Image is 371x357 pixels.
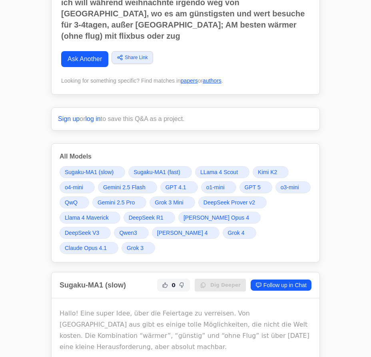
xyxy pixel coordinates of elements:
a: log in [86,115,101,122]
p: Hallo! Eine super Idee, über die Feiertage zu verreisen. Von [GEOGRAPHIC_DATA] aus gibt es einige... [60,308,311,353]
a: LLama 4 Scout [195,166,249,178]
span: Sugaku-MA1 (fast) [134,168,180,176]
a: Ask Another [61,51,108,67]
a: [PERSON_NAME] Opus 4 [178,212,261,224]
span: [PERSON_NAME] Opus 4 [184,214,249,222]
span: Qwen3 [119,229,137,237]
a: Llama 4 Maverick [60,212,120,224]
span: [PERSON_NAME] 4 [157,229,208,237]
a: DeepSeek R1 [124,212,175,224]
a: Grok 3 Mini [150,196,195,208]
h2: Sugaku-MA1 (slow) [60,280,126,291]
span: Grok 3 Mini [155,198,184,206]
a: Qwen3 [114,227,148,239]
span: Llama 4 Maverick [65,214,109,222]
a: [PERSON_NAME] 4 [152,227,219,239]
p: or to save this Q&A as a project. [58,114,313,124]
span: Grok 3 [127,244,144,252]
a: o4-mini [60,181,95,193]
span: o1-mini [206,183,225,191]
a: Grok 3 [122,242,155,254]
span: Gemini 2.5 Flash [103,183,146,191]
span: DeepSeek V3 [65,229,99,237]
span: Sugaku-MA1 (slow) [65,168,114,176]
span: DeepSeek Prover v2 [203,198,255,206]
span: QwQ [65,198,78,206]
span: DeepSeek R1 [129,214,164,222]
a: papers [181,77,198,84]
span: LLama 4 Scout [200,168,238,176]
span: GPT 5 [245,183,261,191]
span: o4-mini [65,183,83,191]
a: Sign up [58,115,80,122]
button: Helpful [160,280,170,290]
a: Gemini 2.5 Pro [92,196,146,208]
a: Sugaku-MA1 (fast) [128,166,192,178]
a: Gemini 2.5 Flash [98,181,157,193]
span: Kimi K2 [258,168,277,176]
a: o3-mini [275,181,311,193]
span: Gemini 2.5 Pro [98,198,135,206]
a: Grok 4 [223,227,256,239]
a: Sugaku-MA1 (slow) [60,166,125,178]
span: o3-mini [281,183,299,191]
a: Kimi K2 [253,166,289,178]
a: authors [203,77,221,84]
a: o1-mini [201,181,236,193]
a: QwQ [60,196,89,208]
span: 0 [172,281,176,289]
a: GPT 5 [239,181,272,193]
span: Grok 4 [228,229,245,237]
span: Share Link [125,54,148,61]
a: Follow up in Chat [251,280,311,291]
div: Looking for something specific? Find matches in or . [61,77,310,85]
a: GPT 4.1 [160,181,198,193]
a: DeepSeek Prover v2 [198,196,267,208]
h3: All Models [60,152,311,161]
span: GPT 4.1 [166,183,186,191]
button: Not Helpful [177,280,187,290]
a: DeepSeek V3 [60,227,111,239]
span: Claude Opus 4.1 [65,244,107,252]
a: Claude Opus 4.1 [60,242,118,254]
